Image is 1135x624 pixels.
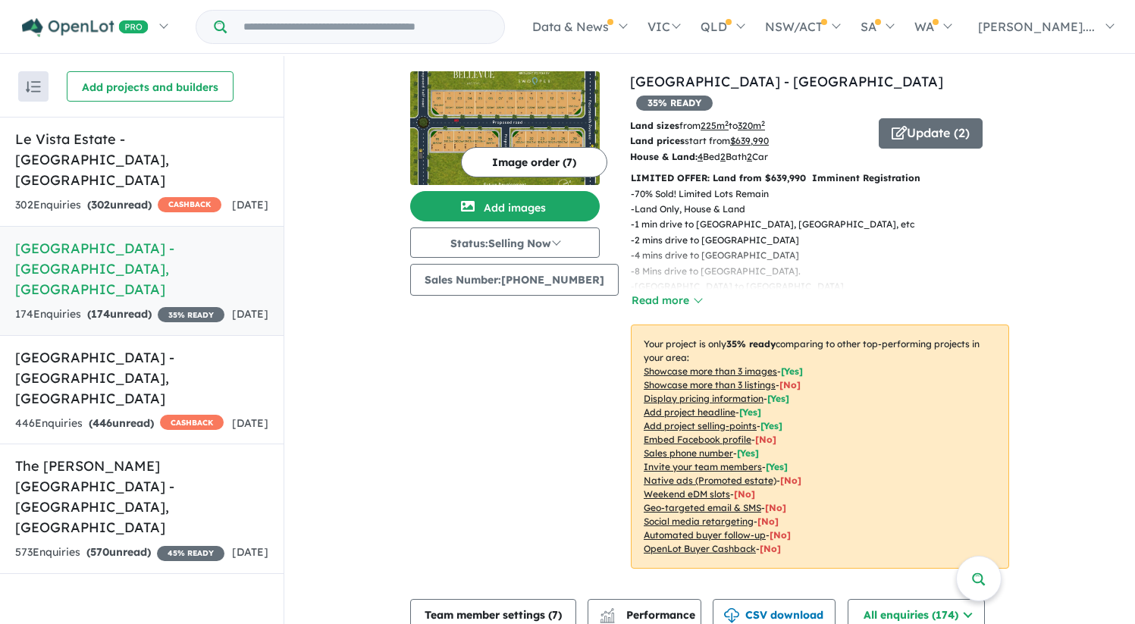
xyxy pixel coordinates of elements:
[631,171,1009,186] p: LIMITED OFFER: Land from $639,990 Imminent Registration
[230,11,501,43] input: Try estate name, suburb, builder or developer
[87,198,152,212] strong: ( unread)
[631,187,1021,202] p: - 70% Sold! Limited Lots Remain
[631,202,1021,217] p: - Land Only, House & Land
[644,365,777,377] u: Showcase more than 3 images
[15,306,224,324] div: 174 Enquir ies
[631,264,1021,279] p: - 8 Mins drive to [GEOGRAPHIC_DATA].
[158,197,221,212] span: CASHBACK
[461,147,607,177] button: Image order (7)
[15,238,268,299] h5: [GEOGRAPHIC_DATA] - [GEOGRAPHIC_DATA] , [GEOGRAPHIC_DATA]
[631,279,1021,294] p: - [GEOGRAPHIC_DATA] to [GEOGRAPHIC_DATA]
[91,198,110,212] span: 302
[760,420,782,431] span: [ Yes ]
[644,529,766,541] u: Automated buyer follow-up
[232,416,268,430] span: [DATE]
[766,461,788,472] span: [ Yes ]
[631,292,702,309] button: Read more
[92,416,112,430] span: 446
[737,447,759,459] span: [ Yes ]
[761,119,765,127] sup: 2
[644,516,754,527] u: Social media retargeting
[15,196,221,215] div: 302 Enquir ies
[600,608,614,616] img: line-chart.svg
[15,456,268,538] h5: The [PERSON_NAME][GEOGRAPHIC_DATA] - [GEOGRAPHIC_DATA] , [GEOGRAPHIC_DATA]
[630,135,685,146] b: Land prices
[698,151,703,162] u: 4
[725,119,729,127] sup: 2
[232,307,268,321] span: [DATE]
[879,118,983,149] button: Update (2)
[631,233,1021,248] p: - 2 mins drive to [GEOGRAPHIC_DATA]
[91,307,110,321] span: 174
[644,447,733,459] u: Sales phone number
[730,135,769,146] u: $ 639,990
[67,71,234,102] button: Add projects and builders
[644,406,735,418] u: Add project headline
[724,608,739,623] img: download icon
[734,488,755,500] span: [No]
[644,379,776,390] u: Showcase more than 3 listings
[89,416,154,430] strong: ( unread)
[630,151,698,162] b: House & Land:
[410,71,600,185] img: Bellevue Estate - Austral
[630,73,943,90] a: [GEOGRAPHIC_DATA] - [GEOGRAPHIC_DATA]
[157,546,224,561] span: 45 % READY
[644,420,757,431] u: Add project selling-points
[631,325,1009,569] p: Your project is only comparing to other top-performing projects in your area: - - - - - - - - - -...
[600,613,615,622] img: bar-chart.svg
[22,18,149,37] img: Openlot PRO Logo White
[729,120,765,131] span: to
[644,434,751,445] u: Embed Facebook profile
[701,120,729,131] u: 225 m
[410,264,619,296] button: Sales Number:[PHONE_NUMBER]
[90,545,109,559] span: 570
[644,461,762,472] u: Invite your team members
[552,608,558,622] span: 7
[747,151,752,162] u: 2
[755,434,776,445] span: [ No ]
[26,81,41,93] img: sort.svg
[780,475,801,486] span: [No]
[15,544,224,562] div: 573 Enquir ies
[726,338,776,350] b: 35 % ready
[410,191,600,221] button: Add images
[644,475,776,486] u: Native ads (Promoted estate)
[636,96,713,111] span: 35 % READY
[630,133,867,149] p: start from
[630,120,679,131] b: Land sizes
[720,151,726,162] u: 2
[760,543,781,554] span: [No]
[232,198,268,212] span: [DATE]
[644,543,756,554] u: OpenLot Buyer Cashback
[15,415,224,433] div: 446 Enquir ies
[644,393,763,404] u: Display pricing information
[86,545,151,559] strong: ( unread)
[87,307,152,321] strong: ( unread)
[15,347,268,409] h5: [GEOGRAPHIC_DATA] - [GEOGRAPHIC_DATA] , [GEOGRAPHIC_DATA]
[631,248,1021,263] p: - 4 mins drive to [GEOGRAPHIC_DATA]
[160,415,224,430] span: CASHBACK
[770,529,791,541] span: [No]
[767,393,789,404] span: [ Yes ]
[158,307,224,322] span: 35 % READY
[978,19,1095,34] span: [PERSON_NAME]....
[739,406,761,418] span: [ Yes ]
[15,129,268,190] h5: Le Vista Estate - [GEOGRAPHIC_DATA] , [GEOGRAPHIC_DATA]
[630,118,867,133] p: from
[779,379,801,390] span: [ No ]
[738,120,765,131] u: 320 m
[232,545,268,559] span: [DATE]
[410,227,600,258] button: Status:Selling Now
[757,516,779,527] span: [No]
[644,502,761,513] u: Geo-targeted email & SMS
[781,365,803,377] span: [ Yes ]
[630,149,867,165] p: Bed Bath Car
[644,488,730,500] u: Weekend eDM slots
[765,502,786,513] span: [No]
[602,608,695,622] span: Performance
[631,217,1021,232] p: - 1 min drive to [GEOGRAPHIC_DATA], [GEOGRAPHIC_DATA], etc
